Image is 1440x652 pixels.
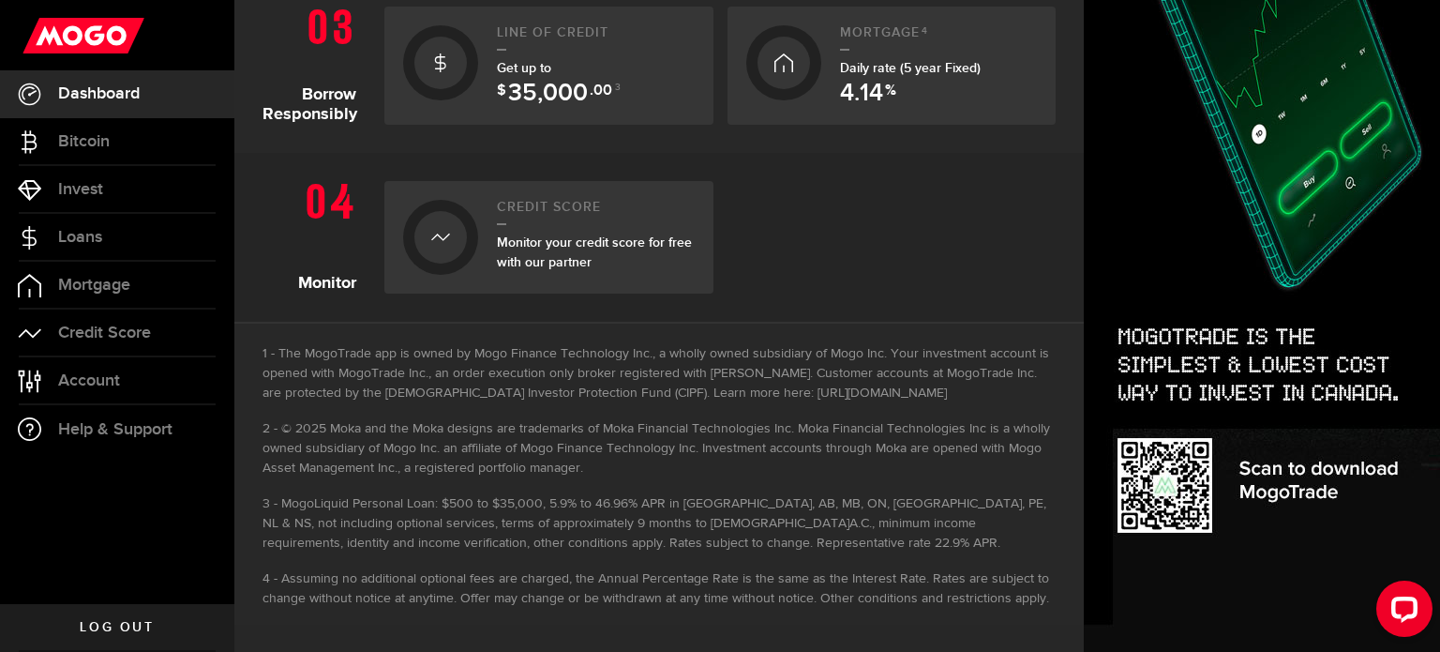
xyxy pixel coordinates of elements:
h2: Line of credit [497,25,695,51]
h2: Credit Score [497,200,695,225]
sup: 3 [615,82,621,93]
span: Loans [58,229,102,246]
span: Bitcoin [58,133,110,150]
span: 4.14 [840,82,883,106]
h2: Mortgage [840,25,1038,51]
span: Dashboard [58,85,140,102]
span: Help & Support [58,421,172,438]
iframe: LiveChat chat widget [1361,573,1440,652]
span: Account [58,372,120,389]
span: % [885,83,896,106]
span: 35,000 [508,82,588,106]
li: The MogoTrade app is owned by Mogo Finance Technology Inc., a wholly owned subsidiary of Mogo Inc... [262,344,1056,403]
a: Credit ScoreMonitor your credit score for free with our partner [384,181,713,294]
span: Credit Score [58,325,151,341]
a: Line of creditGet up to $ 35,000 .00 3 [384,7,713,125]
li: MogoLiquid Personal Loan: $500 to $35,000, 5.9% to 46.96% APR in [GEOGRAPHIC_DATA], AB, MB, ON, [... [262,494,1056,553]
span: $ [497,83,506,106]
span: .00 [590,83,612,106]
span: Daily rate (5 year Fixed) [840,60,981,76]
a: Mortgage4Daily rate (5 year Fixed) 4.14 % [727,7,1057,125]
span: Invest [58,181,103,198]
span: Get up to [497,60,621,96]
span: Log out [80,621,154,634]
li: Assuming no additional optional fees are charged, the Annual Percentage Rate is the same as the I... [262,569,1056,609]
sup: 4 [922,25,928,37]
span: Monitor your credit score for free with our partner [497,235,692,270]
li: © 2025 Moka and the Moka designs are trademarks of Moka Financial Technologies Inc. Moka Financia... [262,419,1056,478]
span: Mortgage [58,277,130,294]
h1: Monitor [262,172,370,294]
